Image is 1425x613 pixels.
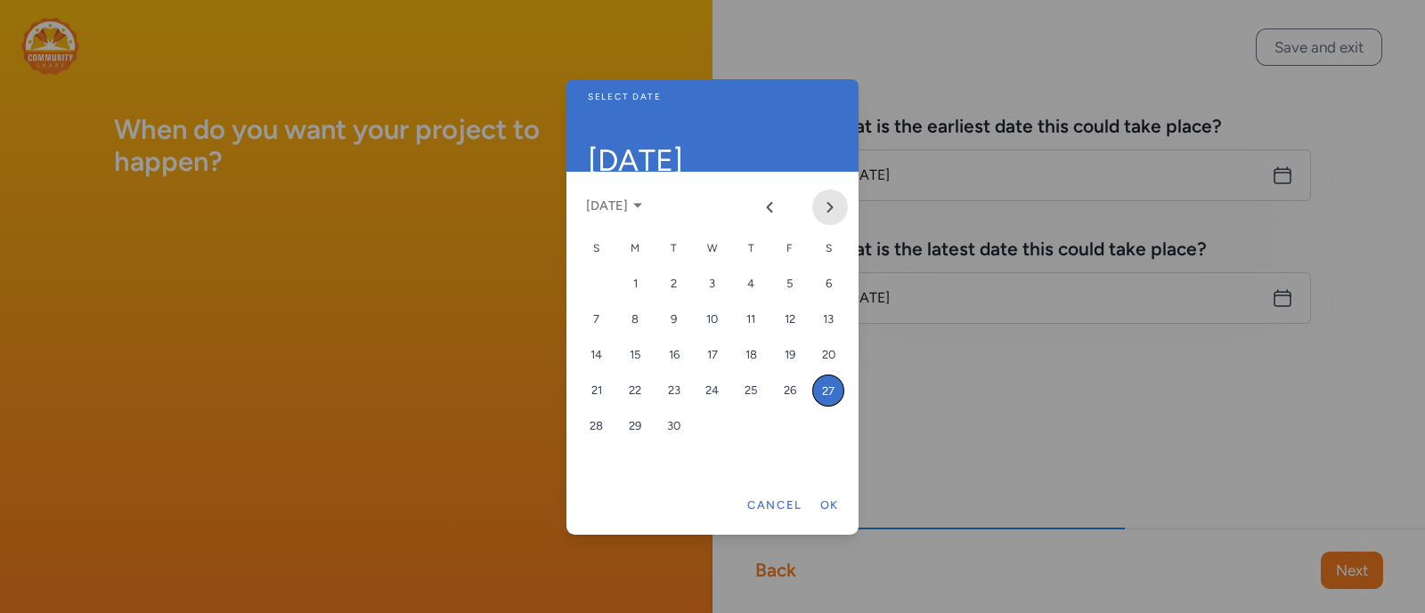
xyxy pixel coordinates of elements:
[615,373,654,408] td: Mon Sep 22 2025 00:00:00 GMT-0700 (GMT-07:00)
[696,339,729,371] div: 17
[577,230,615,266] th: Sunday
[774,375,806,407] div: 26
[732,266,770,302] td: Thu Sep 04 2025 00:00:00 GMT-0700 (GMT-07:00)
[619,410,651,442] div: 29
[770,373,809,408] td: Fri Sep 26 2025 00:00:00 GMT-0700 (GMT-07:00)
[577,337,615,373] td: Sun Sep 14 2025 00:00:00 GMT-0700 (GMT-07:00)
[693,337,731,373] td: Wed Sep 17 2025 00:00:00 GMT-0700 (GMT-07:00)
[588,86,837,108] span: Select date
[696,268,729,300] div: 3
[810,230,848,266] th: Saturday
[693,266,731,302] td: Wed Sep 03 2025 00:00:00 GMT-0700 (GMT-07:00)
[619,268,651,300] div: 1
[738,488,811,523] button: Cancel selection
[812,303,844,335] div: 13
[696,303,729,335] div: 10
[810,266,848,302] td: Sat Sep 06 2025 00:00:00 GMT-0700 (GMT-07:00)
[577,373,615,408] td: Sun Sep 21 2025 00:00:00 GMT-0700 (GMT-07:00)
[658,410,690,442] div: 30
[655,373,693,408] td: Tue Sep 23 2025 00:00:00 GMT-0700 (GMT-07:00)
[655,408,693,444] td: Tue Sep 30 2025 00:00:00 GMT-0700 (GMT-07:00)
[615,408,654,444] td: Mon Sep 29 2025 00:00:00 GMT-0700 (GMT-07:00)
[770,302,809,337] td: Fri Sep 12 2025 00:00:00 GMT-0700 (GMT-07:00)
[732,373,770,408] td: Thu Sep 25 2025 00:00:00 GMT-0700 (GMT-07:00)
[655,266,693,302] td: Tue Sep 02 2025 00:00:00 GMT-0700 (GMT-07:00)
[581,339,613,371] div: 14
[619,339,651,371] div: 15
[770,230,809,266] th: Friday
[615,337,654,373] td: Mon Sep 15 2025 00:00:00 GMT-0700 (GMT-07:00)
[655,302,693,337] td: Tue Sep 09 2025 00:00:00 GMT-0700 (GMT-07:00)
[735,303,767,335] div: 11
[732,337,770,373] td: Thu Sep 18 2025 00:00:00 GMT-0700 (GMT-07:00)
[577,302,615,337] td: Sun Sep 07 2025 00:00:00 GMT-0700 (GMT-07:00)
[774,303,806,335] div: 12
[770,337,809,373] td: Fri Sep 19 2025 00:00:00 GMT-0700 (GMT-07:00)
[619,303,651,335] div: 8
[735,339,767,371] div: 18
[770,266,809,302] td: Fri Sep 05 2025 00:00:00 GMT-0700 (GMT-07:00)
[811,488,848,523] button: Confirm selection
[658,375,690,407] div: 23
[588,150,837,172] span: [DATE]
[655,230,693,266] th: Tuesday
[735,268,767,300] div: 4
[812,190,848,225] button: Next month
[696,375,729,407] div: 24
[615,266,654,302] td: Mon Sep 01 2025 00:00:00 GMT-0700 (GMT-07:00)
[581,410,613,442] div: 28
[693,302,731,337] td: Wed Sep 10 2025 00:00:00 GMT-0700 (GMT-07:00)
[658,303,690,335] div: 9
[810,373,848,408] td: Sat Sep 27 2025 00:00:00 GMT-0700 (GMT-07:00)
[752,190,787,225] button: Previous month
[812,268,844,300] div: 6
[774,339,806,371] div: 19
[581,375,613,407] div: 21
[655,337,693,373] td: Tue Sep 16 2025 00:00:00 GMT-0700 (GMT-07:00)
[810,337,848,373] td: Sat Sep 20 2025 00:00:00 GMT-0700 (GMT-07:00)
[581,303,613,335] div: 7
[577,181,654,230] button: Choose year and month
[812,339,844,371] div: 20
[732,302,770,337] td: Thu Sep 11 2025 00:00:00 GMT-0700 (GMT-07:00)
[774,268,806,300] div: 5
[615,230,654,266] th: Monday
[619,375,651,407] div: 22
[615,302,654,337] td: Mon Sep 08 2025 00:00:00 GMT-0700 (GMT-07:00)
[812,375,844,407] div: 27
[577,408,615,444] td: Sun Sep 28 2025 00:00:00 GMT-0700 (GMT-07:00)
[810,302,848,337] td: Sat Sep 13 2025 00:00:00 GMT-0700 (GMT-07:00)
[693,230,731,266] th: Wednesday
[658,268,690,300] div: 2
[735,375,767,407] div: 25
[693,373,731,408] td: Wed Sep 24 2025 00:00:00 GMT-0700 (GMT-07:00)
[732,230,770,266] th: Thursday
[658,339,690,371] div: 16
